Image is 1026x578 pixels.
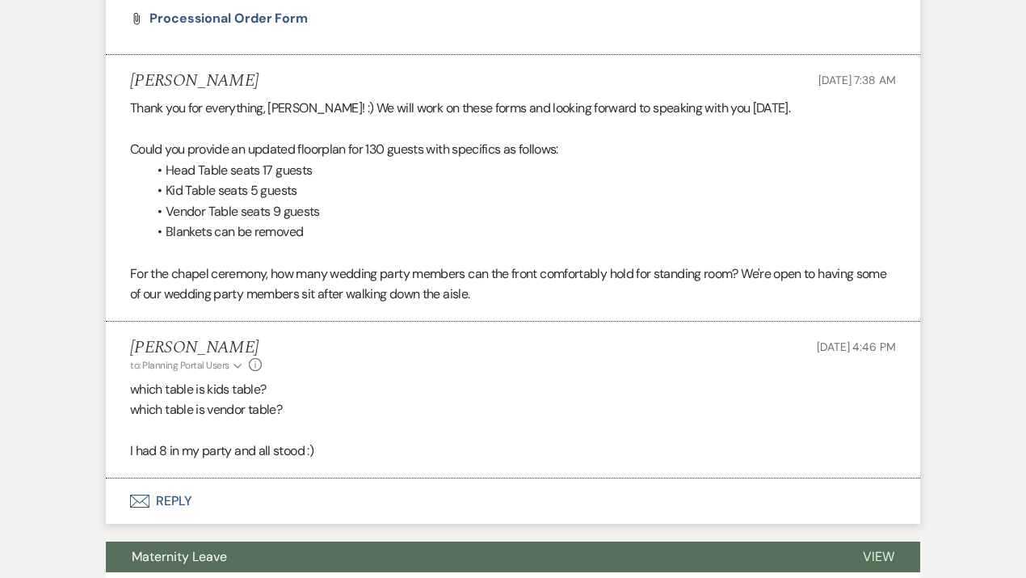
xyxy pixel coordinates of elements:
span: to: Planning Portal Users [130,359,229,372]
button: View [837,542,920,572]
p: For the chapel ceremony, how many wedding party members can the front comfortably hold for standi... [130,264,896,305]
p: which table is kids table? [130,379,896,400]
p: Could you provide an updated floorplan for 130 guests with specifics as follows: [130,139,896,160]
button: Maternity Leave [106,542,837,572]
span: [DATE] 4:46 PM [817,340,896,354]
li: Kid Table seats 5 guests [146,180,896,201]
span: Processional Order Form [149,10,308,27]
h5: [PERSON_NAME] [130,338,262,358]
span: View [863,548,894,565]
span: Maternity Leave [132,548,227,565]
a: Processional Order Form [149,12,308,25]
p: Thank you for everything, [PERSON_NAME]! :) We will work on these forms and looking forward to sp... [130,98,896,119]
h5: [PERSON_NAME] [130,71,259,91]
button: to: Planning Portal Users [130,358,245,373]
span: [DATE] 7:38 AM [818,73,896,87]
li: Vendor Table seats 9 guests [146,201,896,222]
p: I had 8 in my party and all stood :) [130,441,896,462]
p: which table is vendor table? [130,399,896,420]
button: Reply [106,479,920,524]
li: Head Table seats 17 guests [146,160,896,181]
li: Blankets can be removed [146,221,896,243]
